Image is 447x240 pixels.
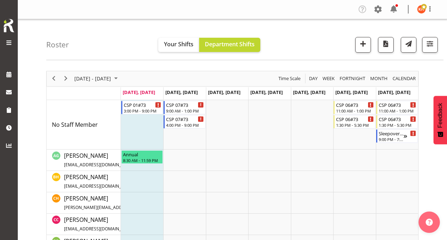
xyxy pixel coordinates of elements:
div: 1:30 PM - 5:30 PM [379,122,416,128]
div: Adrian Garduque"s event - Annual Begin From Monday, September 29, 2025 at 8:30:00 AM GMT+13:00 En... [121,150,163,164]
td: Adrian Garduque resource [47,150,121,171]
span: Department Shifts [205,40,255,48]
span: [PERSON_NAME][EMAIL_ADDRESS][DOMAIN_NAME][PERSON_NAME] [64,204,202,210]
div: No Staff Member"s event - CSP 07#73 Begin From Tuesday, September 30, 2025 at 4:00:00 PM GMT+13:0... [164,115,205,129]
span: [DATE], [DATE] [378,89,410,95]
div: 11:00 AM - 1:00 PM [336,108,373,114]
span: [EMAIL_ADDRESS][DOMAIN_NAME] [64,226,135,232]
span: [PERSON_NAME] [64,194,230,211]
span: No Staff Member [52,121,98,129]
td: No Staff Member resource [47,100,121,150]
div: 11:00 AM - 1:00 PM [379,108,416,114]
button: Timeline Month [369,74,389,83]
button: Your Shifts [158,38,199,52]
img: Rosterit icon logo [2,18,16,33]
button: Next [61,74,71,83]
div: CSP 07#73 [166,101,203,108]
div: Sep 29 - Oct 05, 2025 [72,71,122,86]
span: [DATE], [DATE] [208,89,240,95]
button: Month [392,74,417,83]
div: 9:00 PM - 7:00 AM [379,136,404,142]
div: No Staff Member"s event - CSP 01#73 Begin From Monday, September 29, 2025 at 3:00:00 PM GMT+13:00... [121,101,163,114]
span: [DATE], [DATE] [123,89,155,95]
div: CSP 06#73 [379,101,416,108]
span: [DATE], [DATE] [335,89,368,95]
td: Christopher Hill resource [47,192,121,214]
span: [PERSON_NAME] [64,216,166,232]
div: Sleepover 02#73 [379,130,404,137]
a: [PERSON_NAME][PERSON_NAME][EMAIL_ADDRESS][DOMAIN_NAME][PERSON_NAME] [64,194,230,211]
button: Feedback - Show survey [433,96,447,144]
button: Filter Shifts [422,37,438,53]
div: 8:30 AM - 11:59 PM [123,157,161,163]
div: No Staff Member"s event - CSP 06#73 Begin From Saturday, October 4, 2025 at 11:00:00 AM GMT+13:00... [334,101,375,114]
button: Previous [49,74,59,83]
img: kathryn-hunt10901.jpg [417,5,426,14]
span: [PERSON_NAME] [64,173,163,189]
button: Time Scale [277,74,302,83]
div: CSP 07#73 [166,115,203,122]
div: No Staff Member"s event - CSP 06#73 Begin From Sunday, October 5, 2025 at 11:00:00 AM GMT+13:00 E... [376,101,418,114]
span: Week [322,74,335,83]
button: Add a new shift [355,37,371,53]
button: Fortnight [339,74,367,83]
div: Annual [123,151,161,158]
button: Timeline Day [308,74,319,83]
span: Feedback [437,103,443,128]
h4: Roster [46,41,69,49]
div: CSP 06#73 [379,115,416,122]
span: Fortnight [339,74,366,83]
a: [PERSON_NAME][EMAIL_ADDRESS][DOMAIN_NAME] [64,151,163,168]
div: 3:00 PM - 9:00 PM [124,108,161,114]
td: Ben Hammond resource [47,171,121,192]
span: Month [369,74,388,83]
span: [DATE] - [DATE] [74,74,112,83]
div: CSP 06#73 [336,115,373,122]
div: CSP 06#73 [336,101,373,108]
span: Day [308,74,318,83]
div: No Staff Member"s event - CSP 06#73 Begin From Sunday, October 5, 2025 at 1:30:00 PM GMT+13:00 En... [376,115,418,129]
span: calendar [392,74,416,83]
button: Send a list of all shifts for the selected filtered period to all rostered employees. [401,37,416,53]
td: Crissandra Cruz resource [47,214,121,235]
a: [PERSON_NAME][EMAIL_ADDRESS][DOMAIN_NAME] [64,173,163,190]
span: [DATE], [DATE] [165,89,198,95]
span: [EMAIL_ADDRESS][DOMAIN_NAME] [64,183,135,189]
span: Your Shifts [164,40,193,48]
div: No Staff Member"s event - Sleepover 02#73 Begin From Sunday, October 5, 2025 at 9:00:00 PM GMT+13... [376,129,418,143]
button: Timeline Week [321,74,336,83]
div: No Staff Member"s event - CSP 07#73 Begin From Tuesday, September 30, 2025 at 9:00:00 AM GMT+13:0... [164,101,205,114]
div: 4:00 PM - 9:00 PM [166,122,203,128]
div: 1:30 PM - 5:30 PM [336,122,373,128]
div: previous period [48,71,60,86]
span: [DATE], [DATE] [293,89,325,95]
a: [PERSON_NAME][EMAIL_ADDRESS][DOMAIN_NAME] [64,215,166,233]
a: No Staff Member [52,120,98,129]
span: [DATE], [DATE] [250,89,283,95]
div: No Staff Member"s event - CSP 06#73 Begin From Saturday, October 4, 2025 at 1:30:00 PM GMT+13:00 ... [334,115,375,129]
div: CSP 01#73 [124,101,161,108]
div: next period [60,71,72,86]
span: [EMAIL_ADDRESS][DOMAIN_NAME] [64,162,135,168]
button: September 2025 [73,74,121,83]
button: Download a PDF of the roster according to the set date range. [378,37,394,53]
img: help-xxl-2.png [426,219,433,226]
span: Time Scale [278,74,301,83]
button: Department Shifts [199,38,260,52]
span: [PERSON_NAME] [64,152,163,168]
div: 9:00 AM - 1:00 PM [166,108,203,114]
